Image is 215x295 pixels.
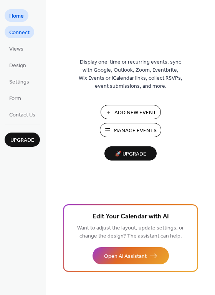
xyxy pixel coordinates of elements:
a: Contact Us [5,108,40,121]
span: Display one-time or recurring events, sync with Google, Outlook, Zoom, Eventbrite, Wix Events or ... [79,58,182,90]
span: Contact Us [9,111,35,119]
a: Views [5,42,28,55]
a: Form [5,92,26,104]
button: 🚀 Upgrade [104,146,157,161]
span: Views [9,45,23,53]
span: Connect [9,29,30,37]
span: 🚀 Upgrade [109,149,152,159]
button: Manage Events [100,123,161,137]
button: Upgrade [5,133,40,147]
span: Design [9,62,26,70]
span: Open AI Assistant [104,252,147,261]
span: Home [9,12,24,20]
button: Open AI Assistant [93,247,169,264]
a: Home [5,9,28,22]
span: Add New Event [114,109,156,117]
span: Settings [9,78,29,86]
span: Edit Your Calendar with AI [93,211,169,222]
span: Manage Events [114,127,157,135]
span: Want to adjust the layout, update settings, or change the design? The assistant can help. [77,223,184,241]
a: Settings [5,75,34,88]
a: Design [5,59,31,71]
span: Form [9,95,21,103]
span: Upgrade [10,136,34,144]
button: Add New Event [101,105,161,119]
a: Connect [5,26,34,38]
